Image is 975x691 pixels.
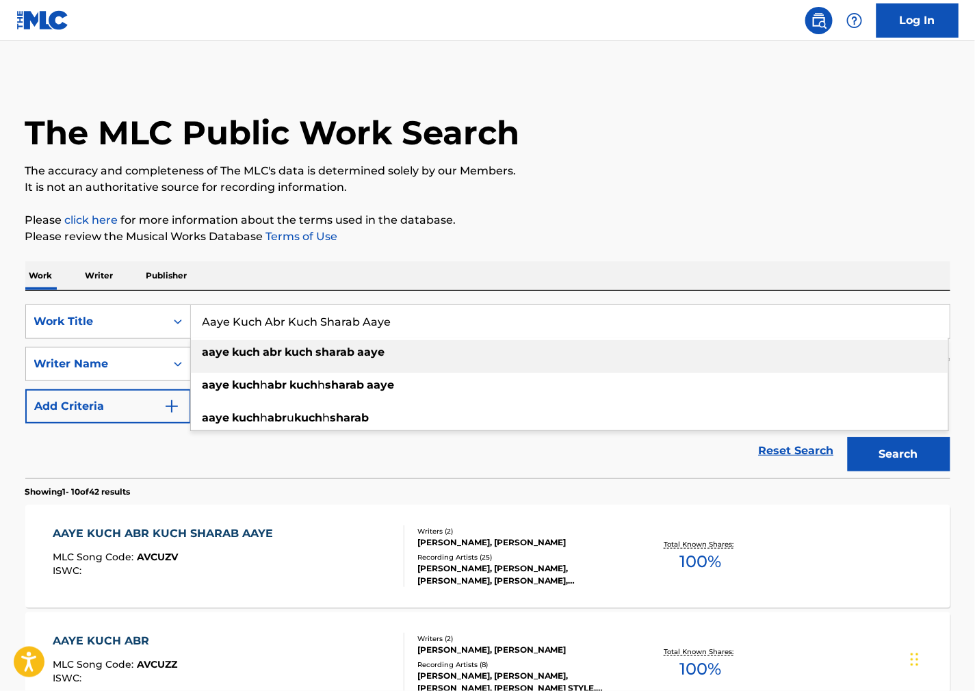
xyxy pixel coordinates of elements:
[841,7,868,34] div: Help
[326,378,365,391] strong: sharab
[805,7,833,34] a: Public Search
[417,536,624,549] div: [PERSON_NAME], [PERSON_NAME]
[358,345,385,358] strong: aaye
[25,112,520,153] h1: The MLC Public Work Search
[846,12,863,29] img: help
[664,539,738,549] p: Total Known Shares:
[811,12,827,29] img: search
[137,551,178,563] span: AVCUZV
[233,411,261,424] strong: kuch
[876,3,959,38] a: Log In
[261,411,268,424] span: h
[907,625,975,691] iframe: Chat Widget
[53,658,137,670] span: MLC Song Code :
[285,345,313,358] strong: kuch
[203,378,230,391] strong: aaye
[25,212,950,229] p: Please for more information about the terms used in the database.
[295,411,323,424] strong: kuch
[417,660,624,670] div: Recording Artists ( 8 )
[53,672,85,684] span: ISWC :
[680,549,722,574] span: 100 %
[53,551,137,563] span: MLC Song Code :
[203,345,230,358] strong: aaye
[318,378,326,391] span: h
[137,658,177,670] span: AVCUZZ
[330,411,369,424] strong: sharab
[25,304,950,478] form: Search Form
[268,378,287,391] strong: abr
[25,229,950,245] p: Please review the Musical Works Database
[16,10,69,30] img: MLC Logo
[53,633,177,649] div: AAYE KUCH ABR
[233,345,261,358] strong: kuch
[233,378,261,391] strong: kuch
[417,634,624,644] div: Writers ( 2 )
[417,644,624,656] div: [PERSON_NAME], [PERSON_NAME]
[53,564,85,577] span: ISWC :
[25,486,131,498] p: Showing 1 - 10 of 42 results
[417,526,624,536] div: Writers ( 2 )
[268,411,287,424] strong: abr
[203,411,230,424] strong: aaye
[261,378,268,391] span: h
[323,411,330,424] span: h
[25,505,950,608] a: AAYE KUCH ABR KUCH SHARAB AAYEMLC Song Code:AVCUZVISWC:Writers (2)[PERSON_NAME], [PERSON_NAME]Rec...
[65,213,118,226] a: click here
[142,261,192,290] p: Publisher
[911,639,919,680] div: Drag
[680,657,722,681] span: 100 %
[164,398,180,415] img: 9d2ae6d4665cec9f34b9.svg
[316,345,355,358] strong: sharab
[34,313,157,330] div: Work Title
[263,230,338,243] a: Terms of Use
[290,378,318,391] strong: kuch
[34,356,157,372] div: Writer Name
[81,261,118,290] p: Writer
[287,411,295,424] span: u
[417,562,624,587] div: [PERSON_NAME], [PERSON_NAME], [PERSON_NAME], [PERSON_NAME], [PERSON_NAME]
[848,437,950,471] button: Search
[367,378,395,391] strong: aaye
[25,389,191,423] button: Add Criteria
[25,163,950,179] p: The accuracy and completeness of The MLC's data is determined solely by our Members.
[752,436,841,466] a: Reset Search
[417,552,624,562] div: Recording Artists ( 25 )
[25,179,950,196] p: It is not an authoritative source for recording information.
[53,525,280,542] div: AAYE KUCH ABR KUCH SHARAB AAYE
[664,647,738,657] p: Total Known Shares:
[263,345,283,358] strong: abr
[25,261,57,290] p: Work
